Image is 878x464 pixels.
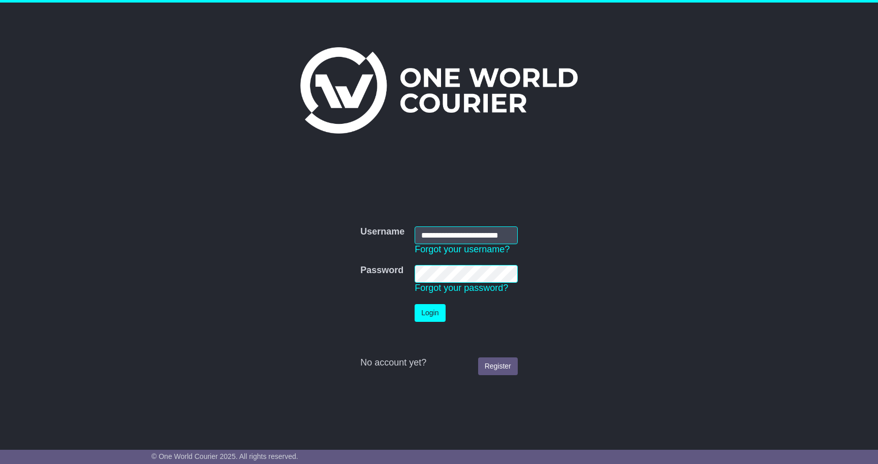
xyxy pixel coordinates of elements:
label: Username [360,226,404,238]
img: One World [300,47,578,134]
a: Forgot your password? [415,283,508,293]
a: Register [478,357,518,375]
a: Forgot your username? [415,244,510,254]
label: Password [360,265,403,276]
div: No account yet? [360,357,518,369]
span: © One World Courier 2025. All rights reserved. [151,452,298,460]
button: Login [415,304,445,322]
